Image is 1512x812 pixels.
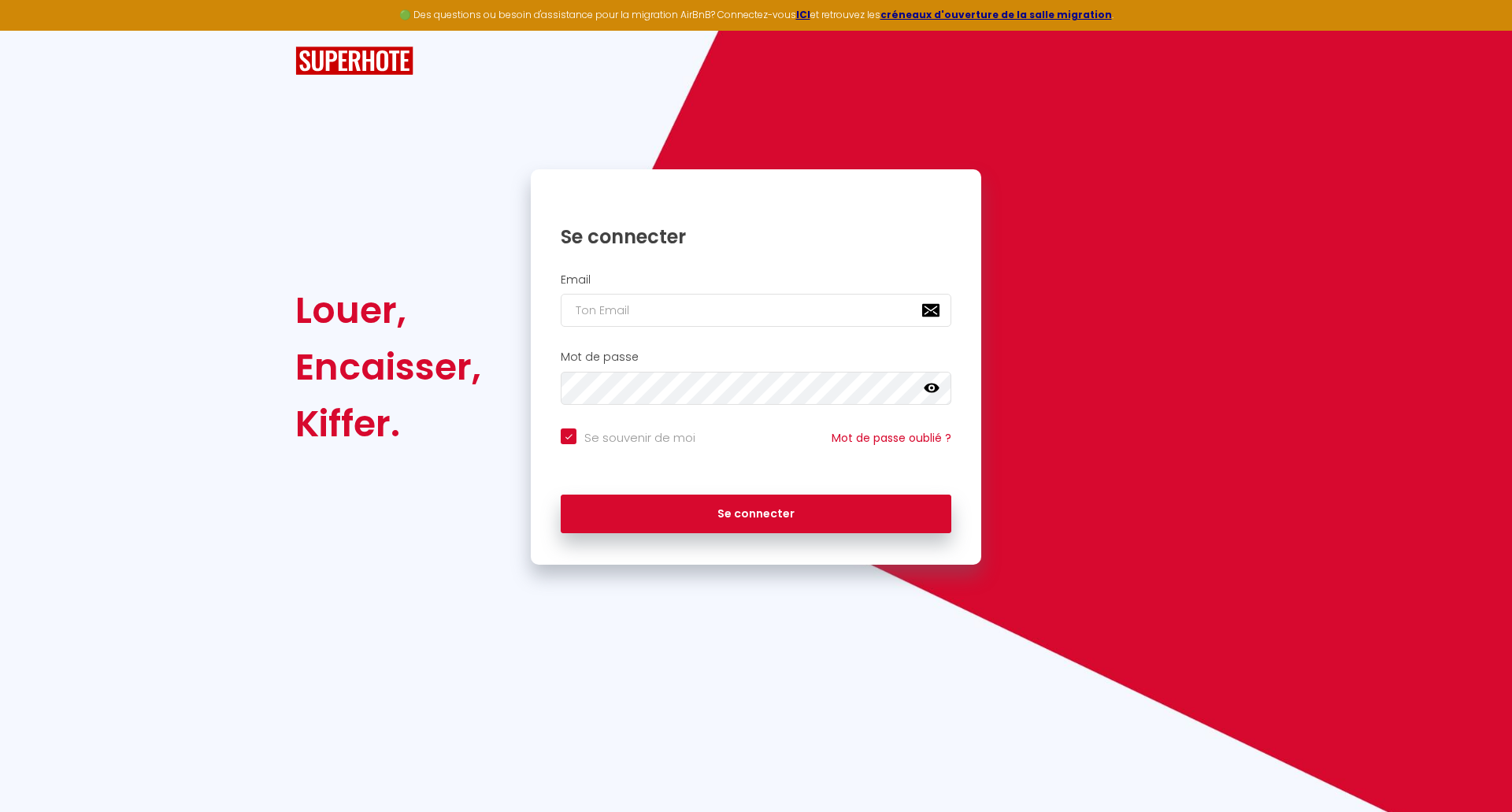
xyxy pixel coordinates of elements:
[295,282,481,339] div: Louer,
[295,339,481,395] div: Encaisser,
[295,46,413,76] img: SuperHote logo
[796,8,810,21] a: ICI
[295,395,481,452] div: Kiffer.
[561,294,951,327] input: Ton Email
[561,350,951,364] h2: Mot de passe
[880,8,1112,21] a: créneaux d'ouverture de la salle migration
[561,273,951,287] h2: Email
[832,430,951,446] a: Mot de passe oublié ?
[561,495,951,534] button: Se connecter
[561,224,951,249] h1: Se connecter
